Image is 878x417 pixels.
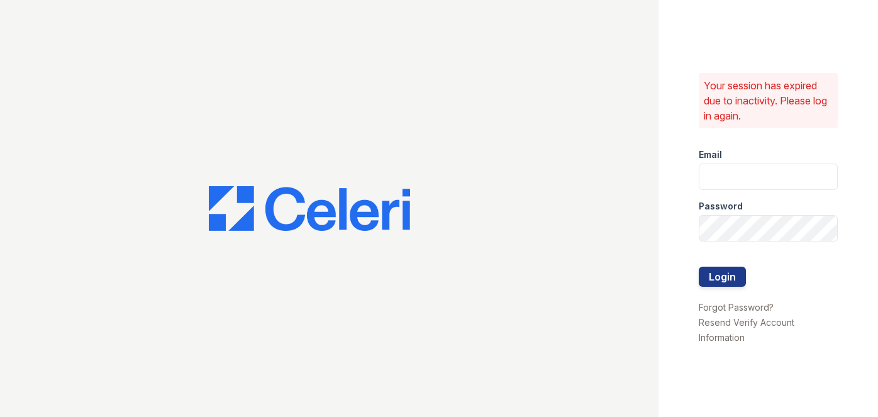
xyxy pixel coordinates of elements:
p: Your session has expired due to inactivity. Please log in again. [704,78,833,123]
a: Forgot Password? [699,302,774,313]
button: Login [699,267,746,287]
img: CE_Logo_Blue-a8612792a0a2168367f1c8372b55b34899dd931a85d93a1a3d3e32e68fde9ad4.png [209,186,410,231]
label: Password [699,200,743,213]
a: Resend Verify Account Information [699,317,794,343]
label: Email [699,148,722,161]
